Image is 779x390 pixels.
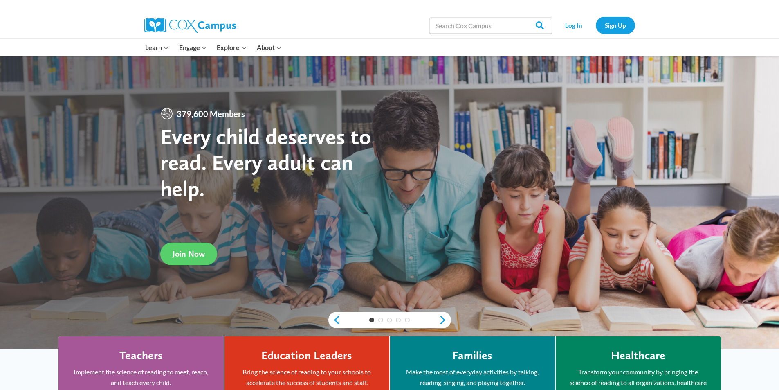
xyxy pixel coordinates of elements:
[160,243,217,265] a: Join Now
[140,39,287,56] nav: Primary Navigation
[452,349,492,363] h4: Families
[237,367,377,388] p: Bring the science of reading to your schools to accelerate the success of students and staff.
[328,315,341,325] a: previous
[378,318,383,322] a: 2
[173,249,205,259] span: Join Now
[173,107,248,120] span: 379,600 Members
[179,42,207,53] span: Engage
[369,318,374,322] a: 1
[387,318,392,322] a: 3
[328,312,451,328] div: content slider buttons
[261,349,352,363] h4: Education Leaders
[611,349,665,363] h4: Healthcare
[119,349,163,363] h4: Teachers
[405,318,410,322] a: 5
[145,42,168,53] span: Learn
[556,17,635,34] nav: Secondary Navigation
[439,315,451,325] a: next
[217,42,246,53] span: Explore
[257,42,281,53] span: About
[71,367,211,388] p: Implement the science of reading to meet, reach, and teach every child.
[556,17,592,34] a: Log In
[160,123,371,201] strong: Every child deserves to read. Every adult can help.
[596,17,635,34] a: Sign Up
[144,18,236,33] img: Cox Campus
[402,367,543,388] p: Make the most of everyday activities by talking, reading, singing, and playing together.
[429,17,552,34] input: Search Cox Campus
[396,318,401,322] a: 4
